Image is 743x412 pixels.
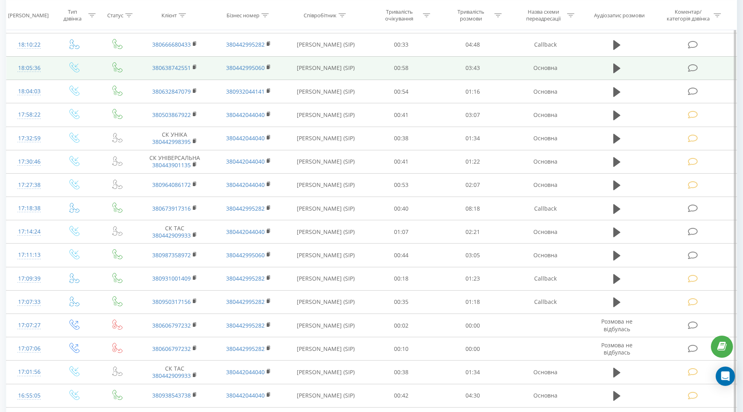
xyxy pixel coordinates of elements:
[286,290,366,314] td: [PERSON_NAME] (SIP)
[508,173,583,197] td: Основна
[508,244,583,267] td: Основна
[366,56,437,80] td: 00:58
[508,197,583,220] td: Callback
[286,56,366,80] td: [PERSON_NAME] (SIP)
[508,267,583,290] td: Callback
[366,361,437,384] td: 00:38
[437,56,508,80] td: 03:43
[286,337,366,361] td: [PERSON_NAME] (SIP)
[14,84,44,99] div: 18:04:03
[286,103,366,127] td: [PERSON_NAME] (SIP)
[152,232,191,239] a: 380442909933
[137,220,212,244] td: СК ТАС
[137,127,212,150] td: СК УНІКА
[366,33,437,56] td: 00:33
[14,60,44,76] div: 18:05:36
[226,368,265,376] a: 380442044040
[286,361,366,384] td: [PERSON_NAME] (SIP)
[437,290,508,314] td: 01:18
[437,197,508,220] td: 08:18
[152,205,191,212] a: 380673917316
[14,318,44,333] div: 17:07:27
[508,80,583,103] td: Основна
[449,8,492,22] div: Тривалість розмови
[437,103,508,127] td: 03:07
[152,88,191,95] a: 380632847079
[366,244,437,267] td: 00:44
[161,12,177,18] div: Клієнт
[286,127,366,150] td: [PERSON_NAME] (SIP)
[14,177,44,193] div: 17:27:38
[286,173,366,197] td: [PERSON_NAME] (SIP)
[366,220,437,244] td: 01:07
[366,103,437,127] td: 00:41
[286,80,366,103] td: [PERSON_NAME] (SIP)
[226,205,265,212] a: 380442995282
[522,8,565,22] div: Назва схеми переадресації
[152,392,191,399] a: 380938543738
[226,228,265,236] a: 380442044040
[226,251,265,259] a: 380442995060
[286,197,366,220] td: [PERSON_NAME] (SIP)
[152,322,191,329] a: 380606797232
[437,361,508,384] td: 01:34
[286,267,366,290] td: [PERSON_NAME] (SIP)
[378,8,421,22] div: Тривалість очікування
[226,392,265,399] a: 380442044040
[14,154,44,170] div: 17:30:46
[152,298,191,305] a: 380950317156
[437,337,508,361] td: 00:00
[286,33,366,56] td: [PERSON_NAME] (SIP)
[152,181,191,189] a: 380964086172
[601,318,633,332] span: Розмова не відбулась
[226,64,265,72] a: 380442995060
[437,220,508,244] td: 02:21
[14,294,44,310] div: 17:07:33
[508,384,583,407] td: Основна
[508,56,583,80] td: Основна
[14,37,44,53] div: 18:10:22
[508,220,583,244] td: Основна
[14,364,44,380] div: 17:01:56
[14,341,44,357] div: 17:07:06
[366,290,437,314] td: 00:35
[152,275,191,282] a: 380931001409
[508,150,583,173] td: Основна
[226,41,265,48] a: 380442995282
[152,251,191,259] a: 380987358972
[14,201,44,216] div: 17:18:38
[437,127,508,150] td: 01:34
[366,197,437,220] td: 00:40
[366,173,437,197] td: 00:53
[594,12,645,18] div: Аудіозапис розмови
[286,244,366,267] td: [PERSON_NAME] (SIP)
[137,361,212,384] td: СК ТАС
[226,345,265,353] a: 380442995282
[366,314,437,337] td: 00:02
[716,367,735,386] div: Open Intercom Messenger
[14,247,44,263] div: 17:11:13
[601,341,633,356] span: Розмова не відбулась
[366,150,437,173] td: 00:41
[665,8,712,22] div: Коментар/категорія дзвінка
[366,80,437,103] td: 00:54
[226,275,265,282] a: 380442995282
[437,80,508,103] td: 01:16
[14,224,44,240] div: 17:14:24
[508,290,583,314] td: Callback
[227,12,259,18] div: Бізнес номер
[304,12,337,18] div: Співробітник
[286,314,366,337] td: [PERSON_NAME] (SIP)
[14,131,44,146] div: 17:32:59
[152,64,191,72] a: 380638742551
[508,103,583,127] td: Основна
[437,244,508,267] td: 03:05
[226,88,265,95] a: 380932044141
[286,150,366,173] td: [PERSON_NAME] (SIP)
[366,267,437,290] td: 00:18
[226,322,265,329] a: 380442995282
[14,107,44,123] div: 17:58:22
[137,150,212,173] td: СК УНІВЕРСАЛЬНА
[366,127,437,150] td: 00:38
[152,372,191,379] a: 380442909933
